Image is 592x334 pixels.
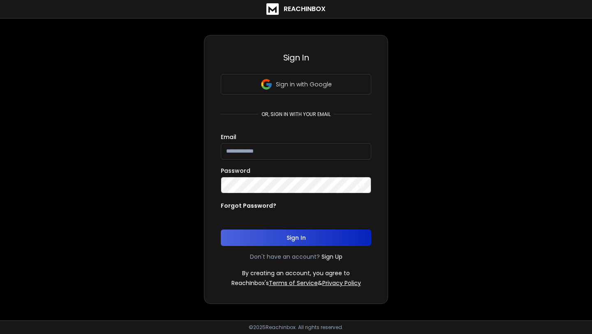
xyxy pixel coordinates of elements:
label: Email [221,134,236,140]
p: or, sign in with your email [258,111,334,118]
p: ReachInbox's & [231,279,361,287]
p: By creating an account, you agree to [242,269,350,277]
p: Don't have an account? [250,253,320,261]
h1: ReachInbox [284,4,326,14]
h3: Sign In [221,52,371,63]
button: Sign in with Google [221,74,371,95]
button: Sign In [221,230,371,246]
a: Sign Up [321,253,342,261]
a: Privacy Policy [322,279,361,287]
p: © 2025 Reachinbox. All rights reserved. [249,324,343,331]
a: ReachInbox [266,3,326,15]
label: Password [221,168,250,174]
img: logo [266,3,279,15]
p: Sign in with Google [276,80,332,88]
p: Forgot Password? [221,202,276,210]
a: Terms of Service [269,279,318,287]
